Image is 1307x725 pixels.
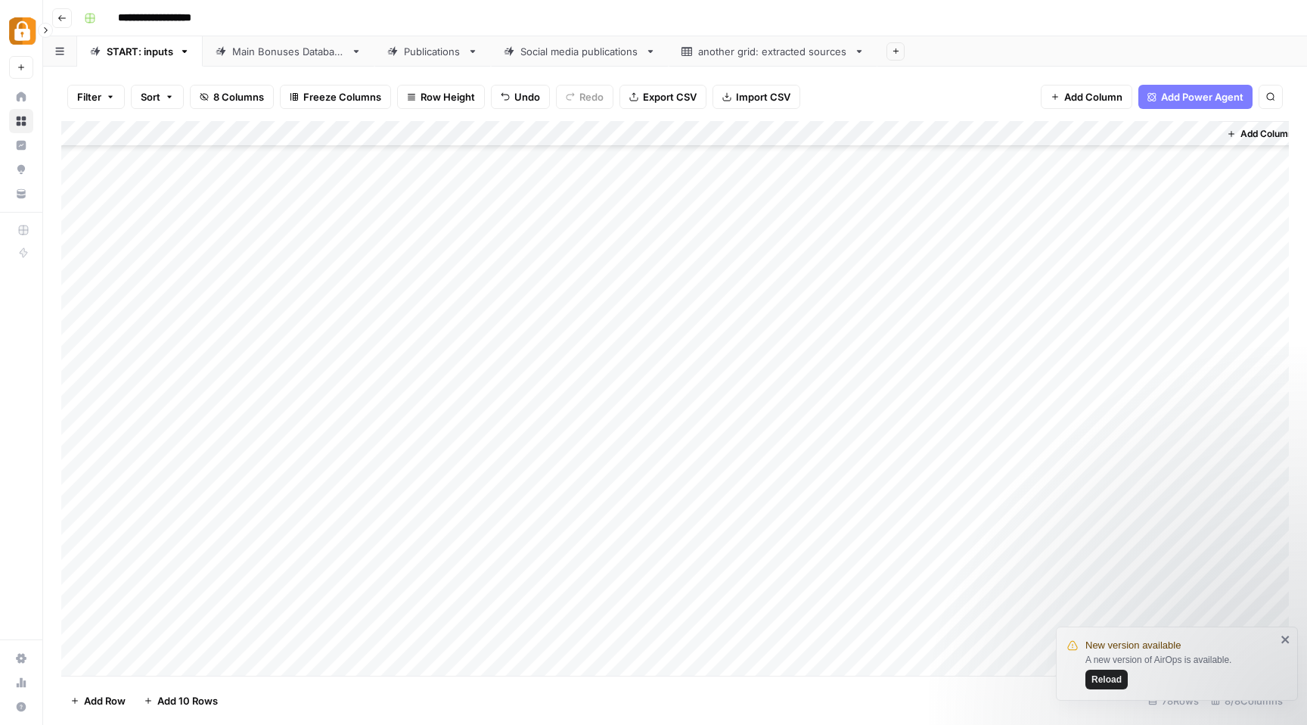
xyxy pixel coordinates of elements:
span: Export CSV [643,89,697,104]
span: Add Column [1064,89,1122,104]
span: Redo [579,89,604,104]
button: Add Power Agent [1138,85,1253,109]
a: Browse [9,109,33,133]
span: Filter [77,89,101,104]
button: Filter [67,85,125,109]
a: Opportunities [9,157,33,182]
span: Add Column [1240,127,1293,141]
button: Add Column [1041,85,1132,109]
a: Home [9,85,33,109]
span: Add 10 Rows [157,693,218,708]
span: Freeze Columns [303,89,381,104]
button: Add Row [61,689,135,713]
button: Undo [491,85,550,109]
div: Social media publications [520,44,639,59]
span: 8 Columns [213,89,264,104]
button: Help + Support [9,695,33,719]
button: Sort [131,85,184,109]
span: Row Height [421,89,475,104]
button: Redo [556,85,613,109]
button: Workspace: Adzz [9,12,33,50]
button: Freeze Columns [280,85,391,109]
button: Export CSV [619,85,706,109]
button: 8 Columns [190,85,274,109]
button: Row Height [397,85,485,109]
a: Settings [9,646,33,671]
a: Insights [9,133,33,157]
a: START: inputs [77,36,203,67]
a: Publications [374,36,491,67]
div: Main Bonuses Database [232,44,345,59]
a: Usage [9,671,33,695]
img: Adzz Logo [9,17,36,45]
a: another grid: extracted sources [669,36,877,67]
a: Social media publications [491,36,669,67]
div: START: inputs [107,44,173,59]
span: Import CSV [736,89,790,104]
button: Add Column [1221,124,1299,144]
button: Add 10 Rows [135,689,227,713]
span: Sort [141,89,160,104]
button: Import CSV [712,85,800,109]
a: Your Data [9,182,33,206]
a: Main Bonuses Database [203,36,374,67]
span: Add Row [84,693,126,708]
div: another grid: extracted sources [698,44,848,59]
div: Publications [404,44,461,59]
span: Add Power Agent [1161,89,1243,104]
span: Undo [514,89,540,104]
